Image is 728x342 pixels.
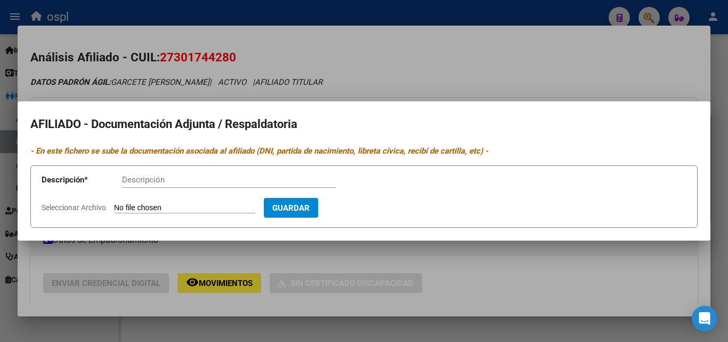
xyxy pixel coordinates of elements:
span: Guardar [272,203,310,213]
span: Seleccionar Archivo [42,203,106,212]
i: - En este fichero se sube la documentación asociada al afiliado (DNI, partida de nacimiento, libr... [30,146,488,156]
div: Open Intercom Messenger [692,306,717,331]
button: Guardar [264,198,318,218]
h2: AFILIADO - Documentación Adjunta / Respaldatoria [30,114,698,134]
p: Descripción [42,174,122,186]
